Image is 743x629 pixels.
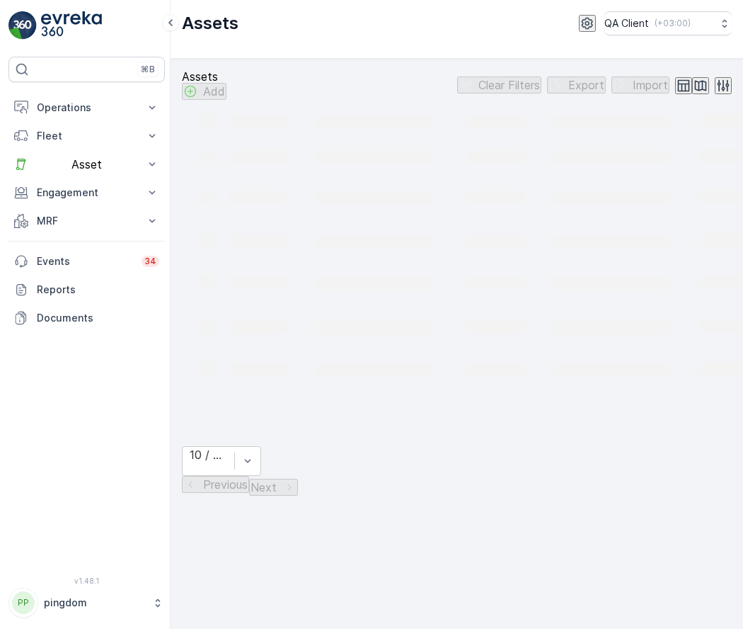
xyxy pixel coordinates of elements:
[655,18,691,29] p: ( +03:00 )
[41,11,102,40] img: logo_light-DOdMpM7g.png
[611,76,669,93] button: Import
[547,76,606,93] button: Export
[633,79,668,91] p: Import
[8,178,165,207] button: Engagement
[478,79,540,91] p: Clear Filters
[249,479,298,496] button: Next
[457,76,541,93] button: Clear Filters
[8,93,165,122] button: Operations
[37,214,137,228] p: MRF
[8,588,165,618] button: PPpingdom
[37,283,159,297] p: Reports
[604,16,649,30] p: QA Client
[190,448,227,461] div: 10 / Page
[37,186,137,200] p: Engagement
[141,64,155,75] p: ⌘B
[182,12,238,35] p: Assets
[12,591,35,614] div: PP
[8,247,165,276] a: Events34
[37,129,137,143] p: Fleet
[604,11,732,35] button: QA Client(+03:00)
[8,304,165,332] a: Documents
[203,478,248,491] p: Previous
[8,577,165,585] span: v 1.48.1
[37,158,137,171] p: Asset
[44,596,145,610] p: pingdom
[250,481,277,494] p: Next
[144,256,156,267] p: 34
[8,150,165,178] button: Asset
[568,79,604,91] p: Export
[182,70,226,83] p: Assets
[182,83,226,100] button: Add
[182,476,249,493] button: Previous
[8,11,37,40] img: logo
[37,311,159,325] p: Documents
[8,276,165,304] a: Reports
[8,122,165,150] button: Fleet
[203,85,225,98] p: Add
[37,101,137,115] p: Operations
[37,254,133,268] p: Events
[8,207,165,235] button: MRF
